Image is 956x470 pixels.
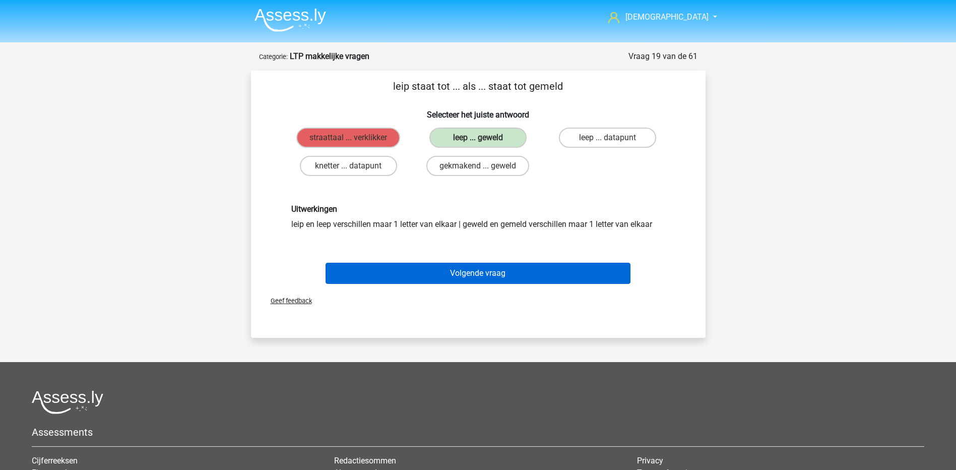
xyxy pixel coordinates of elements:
p: leip staat tot ... als ... staat tot gemeld [267,79,689,94]
label: straattaal ... verklikker [296,128,400,148]
small: Categorie: [259,53,288,61]
label: leep ... geweld [429,128,527,148]
label: gekmakend ... geweld [426,156,529,176]
label: knetter ... datapunt [300,156,397,176]
img: Assessly [254,8,326,32]
strong: LTP makkelijke vragen [290,51,369,61]
button: Volgende vraag [326,263,630,284]
a: Redactiesommen [334,456,396,465]
span: [DEMOGRAPHIC_DATA] [625,12,709,22]
h5: Assessments [32,426,924,438]
span: Geef feedback [263,297,312,305]
h6: Uitwerkingen [291,204,665,214]
a: Privacy [637,456,663,465]
div: leip en leep verschillen maar 1 letter van elkaar | geweld en gemeld verschillen maar 1 letter va... [284,204,673,230]
img: Assessly logo [32,390,103,414]
label: leep ... datapunt [559,128,656,148]
a: Cijferreeksen [32,456,78,465]
a: [DEMOGRAPHIC_DATA] [604,11,710,23]
div: Vraag 19 van de 61 [628,50,697,63]
h6: Selecteer het juiste antwoord [267,102,689,120]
